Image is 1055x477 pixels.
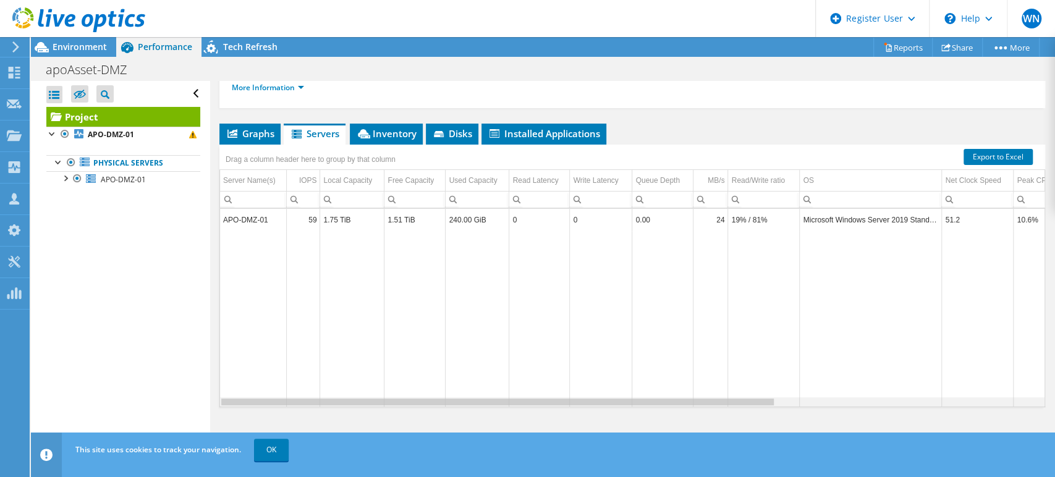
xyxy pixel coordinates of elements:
td: Column MB/s, Filter cell [693,191,728,208]
div: IOPS [299,173,317,188]
div: Used Capacity [449,173,497,188]
a: Share [932,38,983,57]
a: APO-DMZ-01 [46,171,200,187]
td: Column OS, Filter cell [800,191,942,208]
td: Column Read/Write ratio, Filter cell [728,191,800,208]
td: Column Server Name(s), Value APO-DMZ-01 [220,209,287,230]
td: Column Read Latency, Filter cell [509,191,570,208]
td: Free Capacity Column [384,170,446,192]
a: Reports [873,38,933,57]
span: Graphs [226,127,274,140]
span: This site uses cookies to track your navigation. [75,444,241,455]
td: Column Net Clock Speed, Filter cell [942,191,1014,208]
div: Local Capacity [323,173,372,188]
a: APO-DMZ-01 [46,127,200,143]
span: Performance [138,41,192,53]
div: OS [803,173,813,188]
div: Free Capacity [388,173,434,188]
td: Column Read Latency, Value 0 [509,209,570,230]
td: Read/Write ratio Column [728,170,800,192]
td: Column Queue Depth, Value 0.00 [632,209,693,230]
a: Project [46,107,200,127]
a: Export to Excel [964,149,1033,165]
td: Column Local Capacity, Value 1.75 TiB [320,209,384,230]
td: Column Write Latency, Filter cell [570,191,632,208]
span: Servers [290,127,339,140]
td: Read Latency Column [509,170,570,192]
td: Column Server Name(s), Filter cell [220,191,287,208]
td: Local Capacity Column [320,170,384,192]
td: Column Free Capacity, Value 1.51 TiB [384,209,446,230]
span: Inventory [356,127,417,140]
td: Column MB/s, Value 24 [693,209,728,230]
a: Physical Servers [46,155,200,171]
div: Net Clock Speed [945,173,1001,188]
td: Write Latency Column [570,170,632,192]
td: Column Write Latency, Value 0 [570,209,632,230]
td: MB/s Column [693,170,728,192]
span: Disks [432,127,472,140]
td: Column Read/Write ratio, Value 19% / 81% [728,209,800,230]
a: OK [254,439,289,461]
h1: apoAsset-DMZ [40,63,146,77]
div: Write Latency [573,173,618,188]
td: Server Name(s) Column [220,170,287,192]
td: Net Clock Speed Column [942,170,1014,192]
td: Column Net Clock Speed, Value 51.2 [942,209,1014,230]
div: Data grid [219,145,1045,407]
td: Used Capacity Column [446,170,509,192]
td: Column Used Capacity, Value 240.00 GiB [446,209,509,230]
span: WN [1022,9,1041,28]
div: Drag a column header here to group by that column [222,151,399,168]
a: More [982,38,1040,57]
span: Tech Refresh [223,41,278,53]
span: APO-DMZ-01 [101,174,146,185]
td: Column Free Capacity, Filter cell [384,191,446,208]
span: Environment [53,41,107,53]
div: Queue Depth [635,173,679,188]
td: IOPS Column [287,170,320,192]
td: OS Column [800,170,942,192]
span: Installed Applications [488,127,600,140]
svg: \n [944,13,955,24]
td: Column Used Capacity, Filter cell [446,191,509,208]
td: Column IOPS, Value 59 [287,209,320,230]
div: Read Latency [512,173,558,188]
td: Column IOPS, Filter cell [287,191,320,208]
b: APO-DMZ-01 [88,129,134,140]
div: MB/s [708,173,724,188]
td: Column OS, Value Microsoft Windows Server 2019 Standard [800,209,942,230]
div: Read/Write ratio [731,173,784,188]
td: Queue Depth Column [632,170,693,192]
td: Column Local Capacity, Filter cell [320,191,384,208]
div: Server Name(s) [223,173,276,188]
td: Column Queue Depth, Filter cell [632,191,693,208]
a: More Information [232,82,304,93]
